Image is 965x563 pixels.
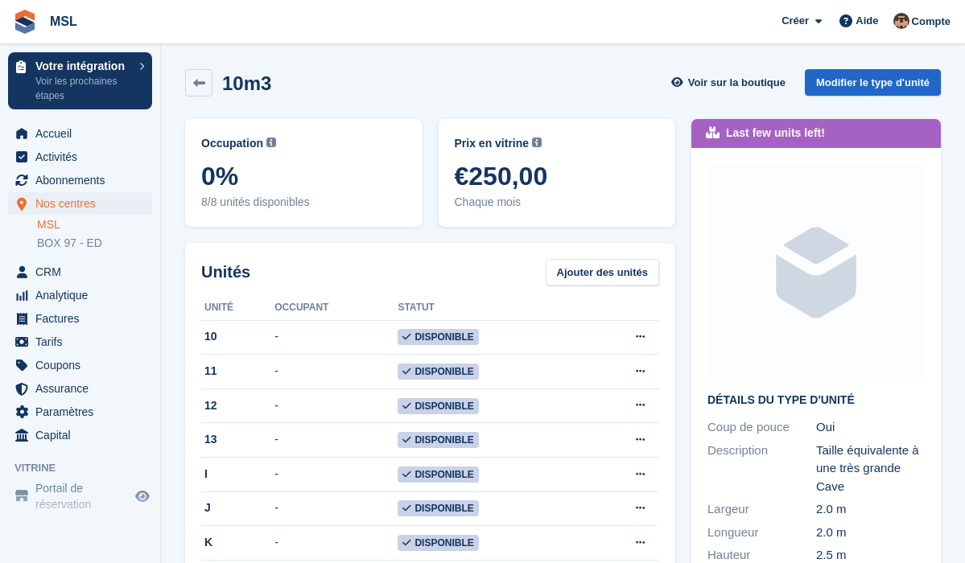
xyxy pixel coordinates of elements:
span: Disponible [398,500,478,516]
span: Assurance [35,377,132,400]
div: 12 [201,397,274,414]
div: Last few units left! [726,125,825,142]
h2: 10m3 [222,72,271,94]
th: Statut [398,295,582,321]
td: - [274,320,398,355]
a: Modifier le type d'unité [805,69,941,96]
div: Description [707,442,816,496]
div: 2.0 m [816,500,925,519]
p: Voir les prochaines étapes [35,74,131,103]
a: MSL [43,8,84,35]
div: 10 [201,328,274,345]
a: menu [8,424,152,446]
span: Disponible [398,535,478,551]
a: menu [8,354,152,376]
span: Voir sur la boutique [688,75,786,91]
a: menu [8,401,152,423]
p: Votre intégration [35,60,131,72]
img: stora-icon-8386f47178a22dfd0bd8f6a31ec36ba5ce8667c1dd55bd0f319d3a0aa187defe.svg [13,10,37,34]
span: Nos centres [35,192,132,215]
th: Unité [201,295,274,321]
td: - [274,491,398,526]
h2: Détails du type d'unité [707,394,925,407]
span: Disponible [398,466,478,483]
span: Paramètres [35,401,132,423]
span: Disponible [398,364,478,380]
a: Ajouter des unités [546,259,659,286]
div: 2.0 m [816,524,925,542]
span: Capital [35,424,132,446]
div: 13 [201,431,274,448]
td: - [274,423,398,458]
a: menu [8,169,152,191]
td: - [274,355,398,389]
span: Vitrine [14,460,160,476]
span: Factures [35,307,132,330]
span: Activités [35,146,132,168]
img: blank-unit-type-icon-ffbac7b88ba66c5e286b0e438baccc4b9c83835d4c34f86887a83fc20ec27e7b.svg [707,164,925,381]
a: menu [8,480,152,512]
div: K [201,534,274,551]
div: Largeur [707,500,816,519]
a: menu [8,192,152,215]
td: - [274,526,398,561]
span: Prix en vitrine [455,135,530,152]
a: menu [8,377,152,400]
div: Coup de pouce [707,418,816,437]
a: menu [8,122,152,145]
div: J [201,499,274,516]
span: Abonnements [35,169,132,191]
span: Aide [856,13,878,29]
span: Accueil [35,122,132,145]
span: Disponible [398,432,478,448]
a: menu [8,331,152,353]
span: CRM [35,261,132,283]
span: 0% [201,162,406,191]
div: I [201,466,274,483]
span: 8/8 unités disponibles [201,194,406,211]
span: Disponible [398,329,478,345]
span: Coupons [35,354,132,376]
a: menu [8,307,152,330]
a: MSL [37,217,152,232]
span: Portail de réservation [35,480,132,512]
span: Créer [781,13,809,29]
a: Votre intégration Voir les prochaines étapes [8,52,152,109]
td: - [274,388,398,423]
span: Occupation [201,135,263,152]
div: Oui [816,418,925,437]
span: Disponible [398,398,478,414]
div: 11 [201,363,274,380]
a: menu [8,146,152,168]
a: BOX 97 - ED [37,236,152,251]
h2: Unités [201,260,250,284]
span: Chaque mois [455,194,660,211]
span: Compte [912,14,951,30]
img: icon-info-grey-7440780725fd019a000dd9b08b2336e03edf1995a4989e88bcd33f0948082b44.svg [266,138,276,147]
td: - [274,458,398,492]
a: Voir sur la boutique [670,69,792,96]
a: Boutique d'aperçu [133,487,152,506]
div: Taille équivalente à une très grande Cave [816,442,925,496]
span: Tarifs [35,331,132,353]
div: Longueur [707,524,816,542]
a: menu [8,284,152,306]
img: icon-info-grey-7440780725fd019a000dd9b08b2336e03edf1995a4989e88bcd33f0948082b44.svg [532,138,542,147]
span: €250,00 [455,162,660,191]
th: Occupant [274,295,398,321]
span: Analytique [35,284,132,306]
a: menu [8,261,152,283]
img: Kévin CHAUVET [893,13,909,29]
